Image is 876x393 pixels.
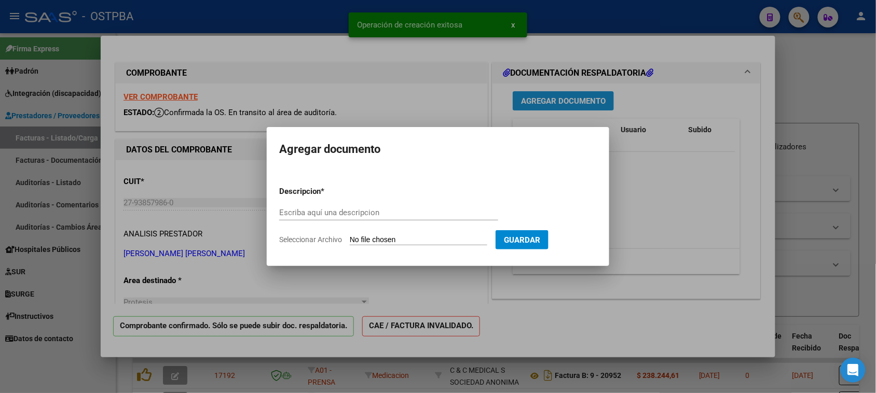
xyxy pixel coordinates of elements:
p: Descripcion [279,186,375,198]
button: Guardar [496,230,549,249]
div: Open Intercom Messenger [841,358,866,383]
h2: Agregar documento [279,139,597,159]
span: Guardar [504,235,540,245]
span: Seleccionar Archivo [279,235,342,244]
